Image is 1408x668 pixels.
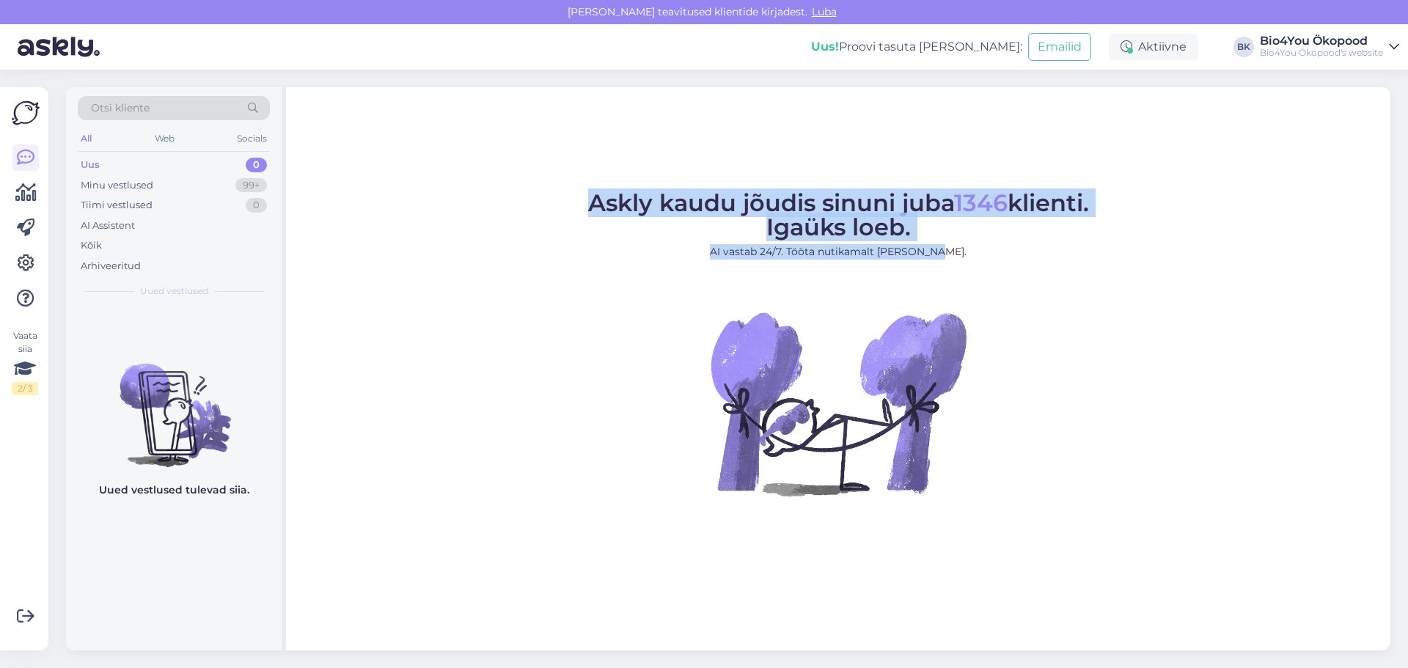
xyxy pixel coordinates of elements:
div: Bio4You Ökopood's website [1260,47,1383,59]
div: 0 [246,198,267,213]
a: Bio4You ÖkopoodBio4You Ökopood's website [1260,35,1399,59]
button: Emailid [1028,33,1091,61]
div: Socials [234,129,270,148]
div: Arhiveeritud [81,259,141,274]
span: Uued vestlused [140,285,208,298]
span: Askly kaudu jõudis sinuni juba klienti. Igaüks loeb. [588,188,1089,241]
div: Vaata siia [12,329,38,395]
div: AI Assistent [81,219,135,233]
div: 2 / 3 [12,382,38,395]
div: 0 [246,158,267,172]
div: All [78,129,95,148]
div: Uus [81,158,100,172]
div: Web [152,129,177,148]
div: Kõik [81,238,102,253]
span: Luba [807,5,841,18]
p: AI vastab 24/7. Tööta nutikamalt [PERSON_NAME]. [588,244,1089,260]
div: Proovi tasuta [PERSON_NAME]: [811,38,1022,56]
div: Bio4You Ökopood [1260,35,1383,47]
b: Uus! [811,40,839,54]
div: Tiimi vestlused [81,198,153,213]
div: 99+ [235,178,267,193]
span: Otsi kliente [91,100,150,116]
img: No Chat active [706,271,970,535]
img: Askly Logo [12,99,40,127]
div: Minu vestlused [81,178,153,193]
img: No chats [66,337,282,469]
span: 1346 [954,188,1008,217]
p: Uued vestlused tulevad siia. [99,482,249,498]
div: Aktiivne [1109,34,1198,60]
div: BK [1233,37,1254,57]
